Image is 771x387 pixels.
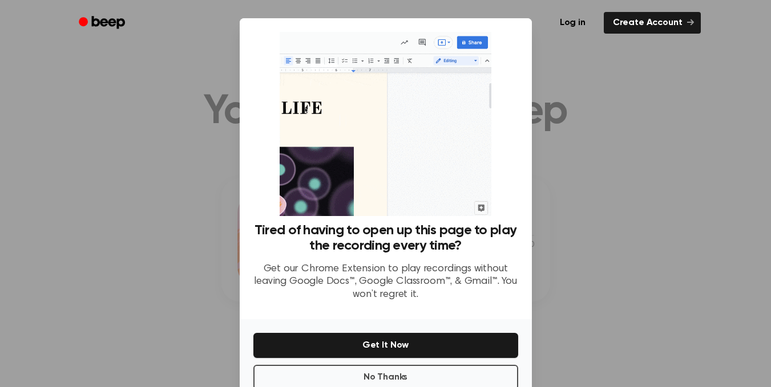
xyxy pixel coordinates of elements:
h3: Tired of having to open up this page to play the recording every time? [253,223,518,254]
img: Beep extension in action [280,32,491,216]
a: Beep [71,12,135,34]
p: Get our Chrome Extension to play recordings without leaving Google Docs™, Google Classroom™, & Gm... [253,263,518,302]
button: Get It Now [253,333,518,358]
a: Create Account [604,12,701,34]
a: Log in [548,10,597,36]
